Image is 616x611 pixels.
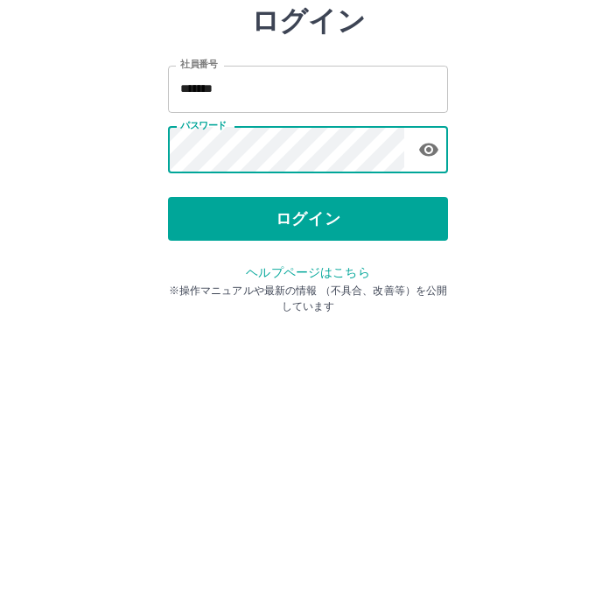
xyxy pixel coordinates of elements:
[180,164,217,177] label: 社員番号
[168,389,448,420] p: ※操作マニュアルや最新の情報 （不具合、改善等）を公開しています
[168,303,448,347] button: ログイン
[180,225,227,238] label: パスワード
[251,110,366,144] h2: ログイン
[246,371,369,385] a: ヘルプページはこちら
